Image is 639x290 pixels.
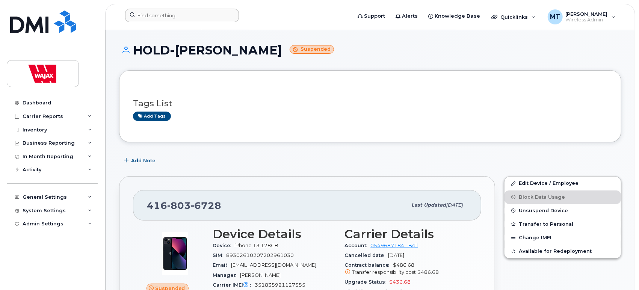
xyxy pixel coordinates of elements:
[345,252,388,258] span: Cancelled date
[153,231,198,276] img: image20231002-3703462-1ig824h.jpeg
[213,262,231,268] span: Email
[131,157,156,164] span: Add Note
[234,243,278,248] span: iPhone 13 128GB
[213,227,336,241] h3: Device Details
[191,200,221,211] span: 6728
[519,208,568,213] span: Unsuspend Device
[119,154,162,167] button: Add Note
[352,269,416,275] span: Transfer responsibility cost
[231,262,316,268] span: [EMAIL_ADDRESS][DOMAIN_NAME]
[213,272,240,278] span: Manager
[345,279,390,285] span: Upgrade Status
[345,243,371,248] span: Account
[371,243,418,248] a: 0549687184 - Bell
[119,44,621,57] h1: HOLD-[PERSON_NAME]
[446,202,463,208] span: [DATE]
[213,252,226,258] span: SIM
[505,217,621,231] button: Transfer to Personal
[345,227,468,241] h3: Carrier Details
[167,200,191,211] span: 803
[519,248,592,254] span: Available for Redeployment
[505,245,621,258] button: Available for Redeployment
[133,99,607,108] h3: Tags List
[240,272,281,278] span: [PERSON_NAME]
[213,243,234,248] span: Device
[133,112,171,121] a: Add tags
[505,190,621,204] button: Block Data Usage
[505,231,621,245] button: Change IMEI
[505,177,621,190] a: Edit Device / Employee
[411,202,446,208] span: Last updated
[345,262,393,268] span: Contract balance
[213,282,255,288] span: Carrier IMEI
[255,282,305,288] span: 351835921127555
[388,252,405,258] span: [DATE]
[418,269,439,275] span: $486.68
[345,262,468,276] span: $486.68
[390,279,411,285] span: $436.68
[147,200,221,211] span: 416
[505,204,621,217] button: Unsuspend Device
[290,45,334,54] small: Suspended
[226,252,294,258] span: 89302610207202961030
